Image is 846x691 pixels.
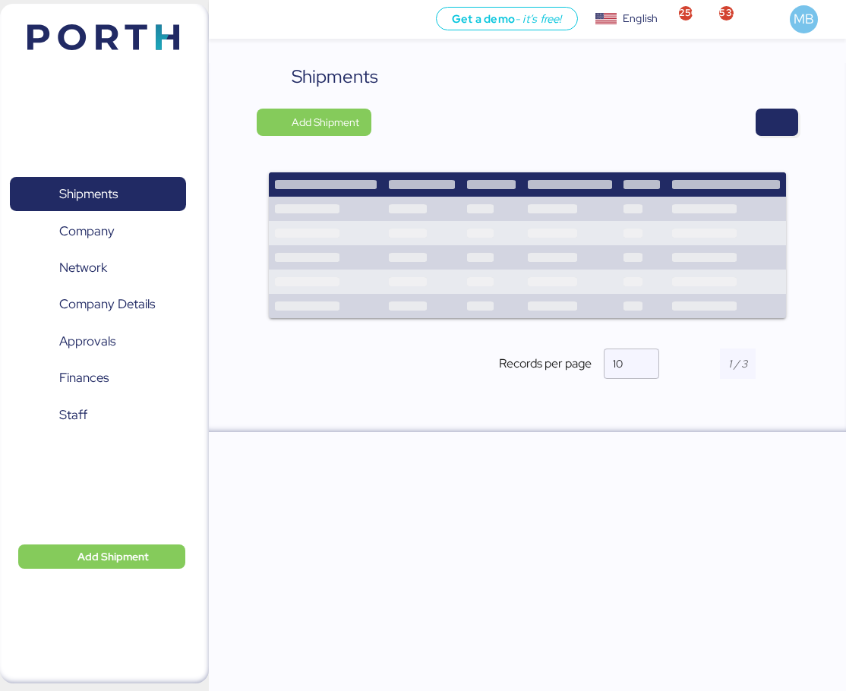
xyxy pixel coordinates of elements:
span: MB [794,9,814,29]
span: Approvals [59,330,115,352]
a: Staff [10,398,186,433]
a: Approvals [10,324,186,359]
span: Shipments [59,183,118,205]
a: Company [10,213,186,248]
a: Network [10,251,186,286]
span: 10 [613,357,623,371]
span: Records per page [499,355,592,373]
button: Menu [218,7,244,33]
div: Shipments [292,63,378,90]
span: Add Shipment [292,113,359,131]
span: Finances [59,367,109,389]
span: Company [59,220,115,242]
span: Add Shipment [77,547,149,566]
input: 1 / 3 [720,349,756,379]
span: Company Details [59,293,155,315]
button: Add Shipment [257,109,371,136]
div: English [623,11,658,27]
button: Add Shipment [18,544,185,569]
a: Finances [10,361,186,396]
span: Network [59,257,107,279]
a: Company Details [10,287,186,322]
a: Shipments [10,177,186,212]
span: Staff [59,404,87,426]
